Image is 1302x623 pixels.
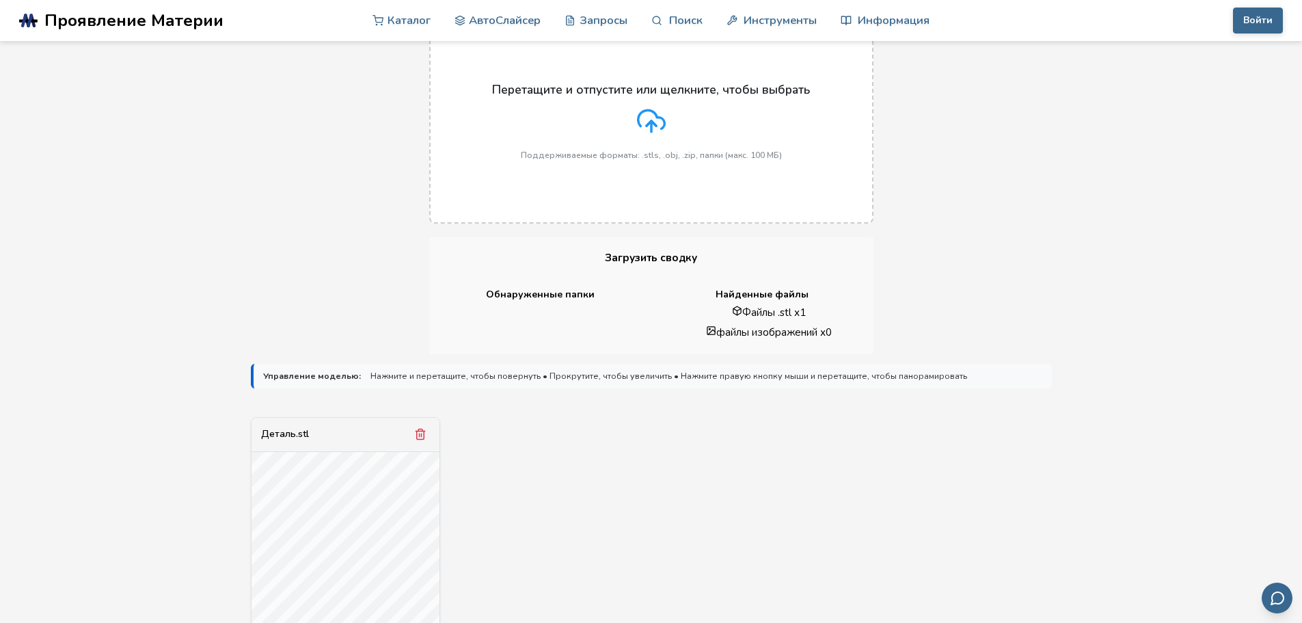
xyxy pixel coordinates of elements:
font: Нажмите и перетащите, чтобы повернуть • Прокрутите, чтобы увеличить • Нажмите правую кнопку мыши ... [370,370,967,382]
font: файлы изображений x [716,325,826,339]
button: Отправить отзыв по электронной почте [1262,583,1292,613]
button: Войти [1233,8,1283,34]
font: Инструменты [744,12,817,28]
font: Запросы [580,12,627,28]
font: Деталь.stl [261,427,309,440]
font: Управление моделью: [263,370,361,382]
font: АвтоСлайсер [469,12,541,28]
font: Поддерживаемые форматы: .stls, .obj, .zip, папки (макс. 100 МБ) [521,150,782,161]
font: Войти [1243,14,1273,27]
font: Обнаруженные папки [486,288,595,301]
font: Файлы .stl x [742,305,800,319]
font: 0 [826,325,832,339]
font: Каталог [388,12,431,28]
font: Проявление Материи [44,9,223,32]
font: Загрузить сводку [605,250,697,265]
button: Удалить модель [411,425,430,444]
font: Информация [858,12,930,28]
font: Найденные файлы [716,288,809,301]
font: 1 [800,305,806,319]
font: Перетащите и отпустите или щелкните, чтобы выбрать [492,81,810,98]
font: Поиск [669,12,703,28]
